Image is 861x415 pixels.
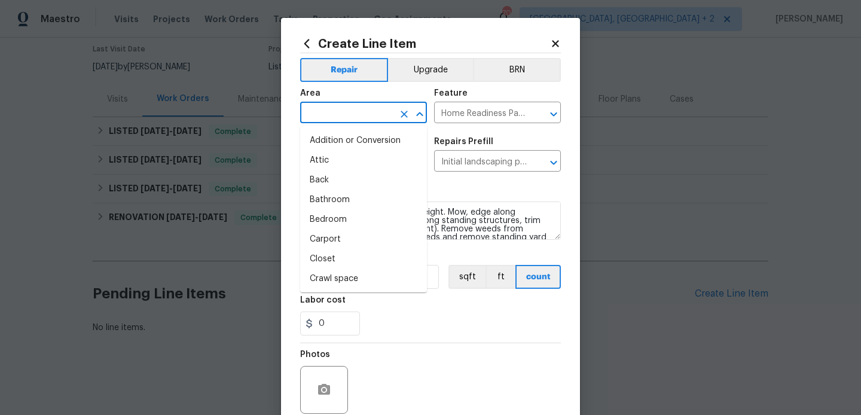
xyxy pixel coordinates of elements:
[300,350,330,359] h5: Photos
[300,37,550,50] h2: Create Line Item
[515,265,561,289] button: count
[486,265,515,289] button: ft
[434,138,493,146] h5: Repairs Prefill
[300,89,320,97] h5: Area
[545,154,562,171] button: Open
[300,170,427,190] li: Back
[300,230,427,249] li: Carport
[396,106,413,123] button: Clear
[300,190,427,210] li: Bathroom
[300,210,427,230] li: Bedroom
[388,58,474,82] button: Upgrade
[300,289,427,309] li: Deal breakers
[300,296,346,304] h5: Labor cost
[434,89,468,97] h5: Feature
[300,269,427,289] li: Crawl space
[300,131,427,151] li: Addition or Conversion
[300,151,427,170] li: Attic
[300,58,388,82] button: Repair
[473,58,561,82] button: BRN
[448,265,486,289] button: sqft
[300,202,561,240] textarea: Mowing of grass up to 6" in height. Mow, edge along driveways & sidewalks, trim along standing st...
[411,106,428,123] button: Close
[545,106,562,123] button: Open
[300,249,427,269] li: Closet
